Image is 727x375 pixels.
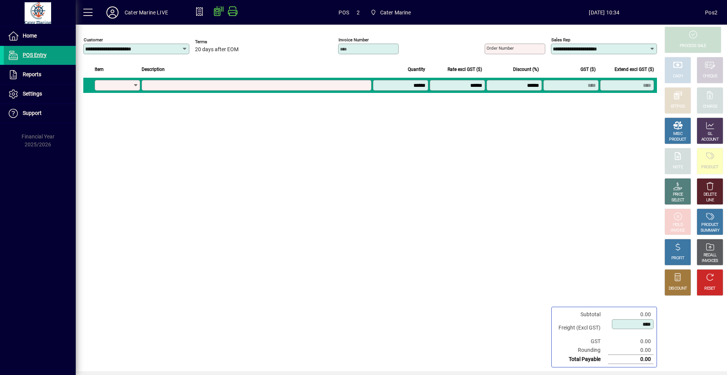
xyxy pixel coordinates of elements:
[703,104,718,110] div: CHARGE
[195,47,239,53] span: 20 days after EOM
[704,253,717,258] div: RECALL
[339,6,349,19] span: POS
[142,65,165,74] span: Description
[195,39,240,44] span: Terms
[673,165,683,170] div: NOTE
[580,65,596,74] span: GST ($)
[701,165,718,170] div: PRODUCT
[4,27,76,46] a: Home
[23,71,41,77] span: Reports
[4,65,76,84] a: Reports
[702,258,718,264] div: INVOICES
[704,192,716,198] div: DELETE
[555,337,608,346] td: GST
[555,319,608,337] td: Freight (Excl GST)
[705,6,718,19] div: Pos2
[555,346,608,355] td: Rounding
[608,310,654,319] td: 0.00
[95,65,104,74] span: Item
[673,192,683,198] div: PRICE
[339,37,369,42] mat-label: Invoice number
[701,137,719,143] div: ACCOUNT
[680,43,706,49] div: PROCESS SALE
[700,228,719,234] div: SUMMARY
[615,65,654,74] span: Extend excl GST ($)
[706,198,714,203] div: LINE
[551,37,570,42] mat-label: Sales rep
[555,310,608,319] td: Subtotal
[23,33,37,39] span: Home
[504,6,705,19] span: [DATE] 10:34
[703,74,717,79] div: CHEQUE
[608,346,654,355] td: 0.00
[380,6,411,19] span: Cater Marine
[704,286,716,292] div: RESET
[608,355,654,364] td: 0.00
[701,222,718,228] div: PRODUCT
[513,65,539,74] span: Discount (%)
[448,65,482,74] span: Rate excl GST ($)
[357,6,360,19] span: 2
[669,137,686,143] div: PRODUCT
[4,85,76,104] a: Settings
[487,46,514,51] mat-label: Order number
[669,286,687,292] div: DISCOUNT
[671,104,685,110] div: EFTPOS
[367,6,414,19] span: Cater Marine
[671,228,685,234] div: INVOICE
[671,256,684,261] div: PROFIT
[608,337,654,346] td: 0.00
[708,131,713,137] div: GL
[555,355,608,364] td: Total Payable
[23,110,42,116] span: Support
[673,222,683,228] div: HOLD
[673,131,682,137] div: MISC
[23,91,42,97] span: Settings
[408,65,425,74] span: Quantity
[125,6,168,19] div: Cater Marine LIVE
[100,6,125,19] button: Profile
[4,104,76,123] a: Support
[23,52,47,58] span: POS Entry
[673,74,683,79] div: CASH
[84,37,103,42] mat-label: Customer
[671,198,685,203] div: SELECT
